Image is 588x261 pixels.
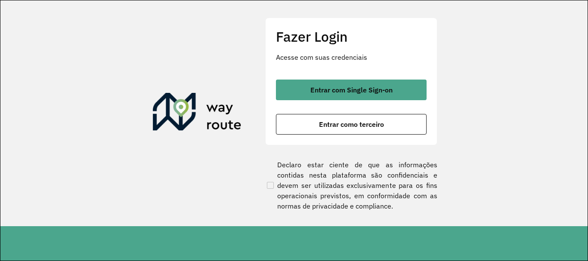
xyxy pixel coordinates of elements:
span: Entrar com Single Sign-on [310,86,393,93]
button: button [276,80,427,100]
img: Roteirizador AmbevTech [153,93,241,134]
p: Acesse com suas credenciais [276,52,427,62]
h2: Fazer Login [276,28,427,45]
button: button [276,114,427,135]
label: Declaro estar ciente de que as informações contidas nesta plataforma são confidenciais e devem se... [265,160,437,211]
span: Entrar como terceiro [319,121,384,128]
